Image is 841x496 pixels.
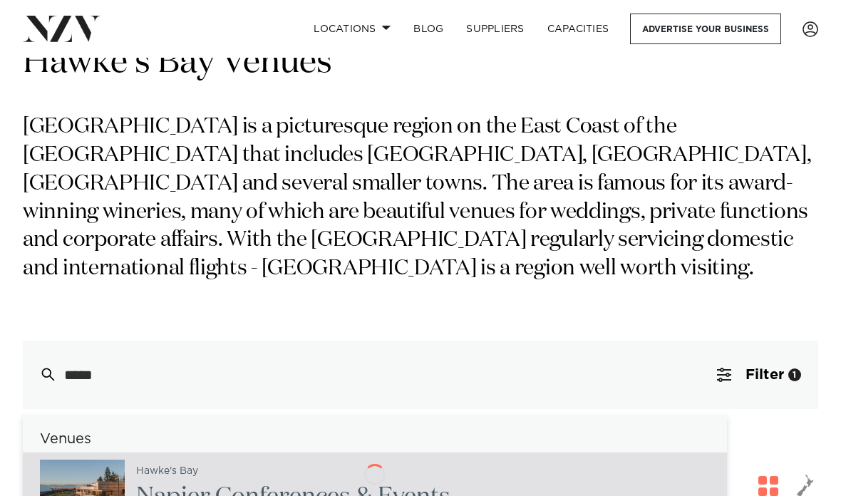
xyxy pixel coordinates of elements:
a: Advertise your business [630,14,781,44]
a: SUPPLIERS [455,14,535,44]
small: Hawke's Bay [136,466,198,477]
h6: Venues [23,432,727,447]
a: BLOG [402,14,455,44]
button: Filter1 [700,341,818,409]
a: Locations [302,14,402,44]
span: Filter [745,368,784,382]
a: Capacities [536,14,621,44]
p: [GEOGRAPHIC_DATA] is a picturesque region on the East Coast of the [GEOGRAPHIC_DATA] that include... [23,113,818,283]
div: 1 [788,368,801,381]
h1: Hawke's Bay Venues [23,41,818,85]
img: nzv-logo.png [23,16,100,41]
